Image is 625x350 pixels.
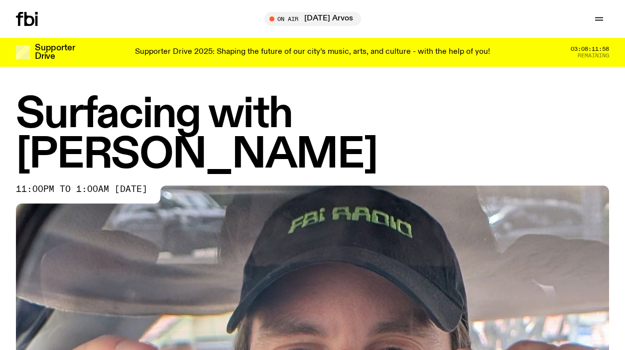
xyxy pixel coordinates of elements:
[264,12,361,26] button: On Air[DATE] Arvos
[35,44,75,61] h3: Supporter Drive
[571,46,609,52] span: 03:08:11:58
[16,185,147,193] span: 11:00pm to 1:00am [DATE]
[16,95,609,175] h1: Surfacing with [PERSON_NAME]
[135,48,490,57] p: Supporter Drive 2025: Shaping the future of our city’s music, arts, and culture - with the help o...
[578,53,609,58] span: Remaining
